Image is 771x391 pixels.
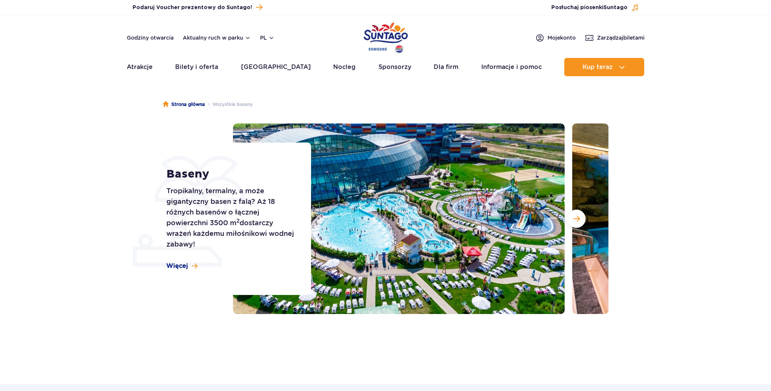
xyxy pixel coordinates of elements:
[481,58,542,76] a: Informacje i pomoc
[378,58,411,76] a: Sponsorzy
[535,33,576,42] a: Mojekonto
[364,19,408,54] a: Park of Poland
[166,262,188,270] span: Więcej
[205,101,253,108] li: Wszystkie baseny
[583,64,613,71] span: Kup teraz
[175,58,218,76] a: Bilety i oferta
[166,186,294,250] p: Tropikalny, termalny, a może gigantyczny basen z falą? Aż 18 różnych basenów o łącznej powierzchn...
[127,58,153,76] a: Atrakcje
[260,34,275,42] button: pl
[166,167,294,181] h1: Baseny
[132,2,262,13] a: Podaruj Voucher prezentowy do Suntago!
[127,34,174,42] a: Godziny otwarcia
[551,4,639,11] button: Posłuchaj piosenkiSuntago
[434,58,458,76] a: Dla firm
[603,5,627,10] span: Suntago
[236,218,239,224] sup: 2
[551,4,627,11] span: Posłuchaj piosenki
[585,33,645,42] a: Zarządzajbiletami
[183,35,251,41] button: Aktualny ruch w parku
[564,58,644,76] button: Kup teraz
[597,34,645,42] span: Zarządzaj biletami
[132,4,252,11] span: Podaruj Voucher prezentowy do Suntago!
[166,262,198,270] a: Więcej
[567,210,586,228] button: Następny slajd
[333,58,356,76] a: Nocleg
[163,101,205,108] a: Strona główna
[233,123,565,314] img: Zewnętrzna część Suntago z basenami i zjeżdżalniami, otoczona leżakami i zielenią
[241,58,311,76] a: [GEOGRAPHIC_DATA]
[548,34,576,42] span: Moje konto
